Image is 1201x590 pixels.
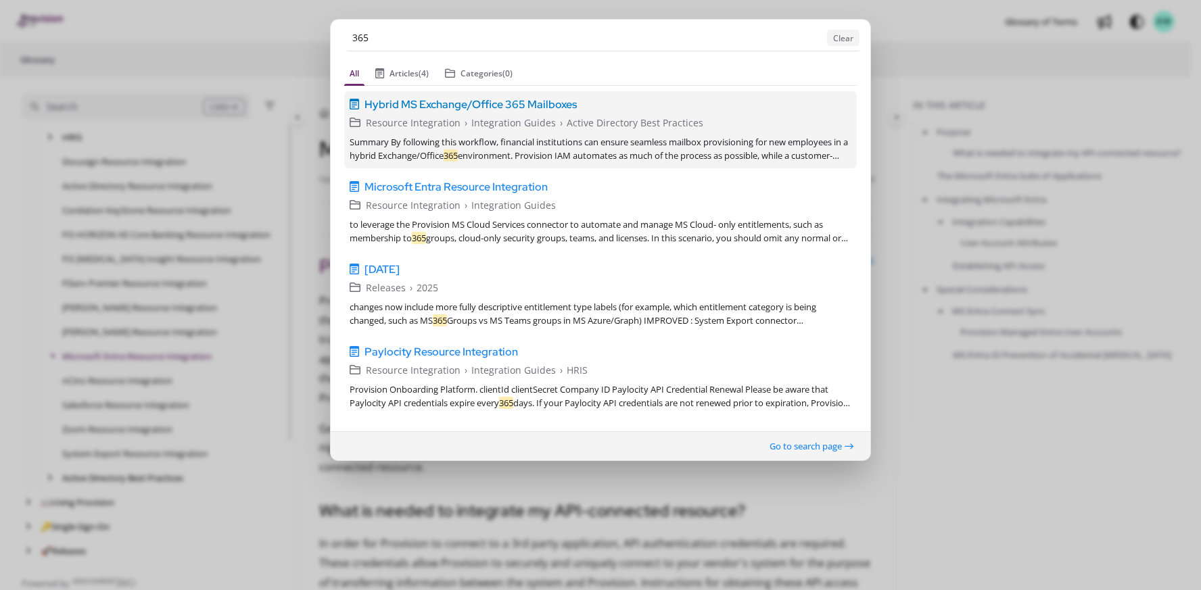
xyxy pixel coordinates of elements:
button: Categories [440,62,518,86]
a: Hybrid MS Exchange/Office 365 MailboxesResource Integration›Integration Guides›Active Directory B... [344,91,857,168]
a: [DATE]Releases›2025changes now include more fully descriptive entitlement type labels (for exampl... [344,255,857,333]
span: Releases [366,280,406,295]
a: Microsoft Entra Resource IntegrationResource Integration›Integration Guidesto leverage the Provis... [344,173,857,250]
a: Paylocity Resource IntegrationResource Integration›Integration Guides›HRISProvision Onboarding Pl... [344,338,857,415]
button: Clear [827,30,859,46]
span: Resource Integration [366,197,461,212]
em: 365 [433,314,447,326]
span: Integration Guides [471,362,556,377]
span: (4) [419,68,429,79]
span: [DATE] [364,261,400,277]
span: (0) [502,68,513,79]
span: › [465,362,467,377]
span: Paylocity Resource Integration [364,343,518,360]
div: Summary By following this workflow, financial institutions can ensure seamless mailbox provisioni... [350,135,851,162]
span: Resource Integration [366,115,461,130]
button: All [344,62,364,86]
em: 365 [412,232,426,244]
button: Articles [370,62,434,86]
span: HRIS [567,362,588,377]
span: 2025 [417,280,438,295]
em: 365 [499,397,513,409]
div: changes now include more fully descriptive entitlement type labels (for example, which entitlemen... [350,300,851,327]
span: Integration Guides [471,197,556,212]
span: › [465,115,467,130]
span: Active Directory Best Practices [567,115,703,130]
span: Integration Guides [471,115,556,130]
div: to leverage the Provision MS Cloud Services connector to automate and manage MS Cloud- only entit... [350,218,851,245]
span: Hybrid MS Exchange/Office 365 Mailboxes [364,96,577,112]
input: Enter Keywords [347,25,822,51]
em: 365 [444,149,458,162]
span: › [465,197,467,212]
span: Microsoft Entra Resource Integration [364,178,548,195]
span: › [410,280,413,295]
span: Resource Integration [366,362,461,377]
span: › [560,115,563,130]
span: › [560,362,563,377]
button: Go to search page [769,439,854,453]
div: Provision Onboarding Platform. clientId clientSecret Company ID Paylocity API Credential Renewal ... [350,383,851,410]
